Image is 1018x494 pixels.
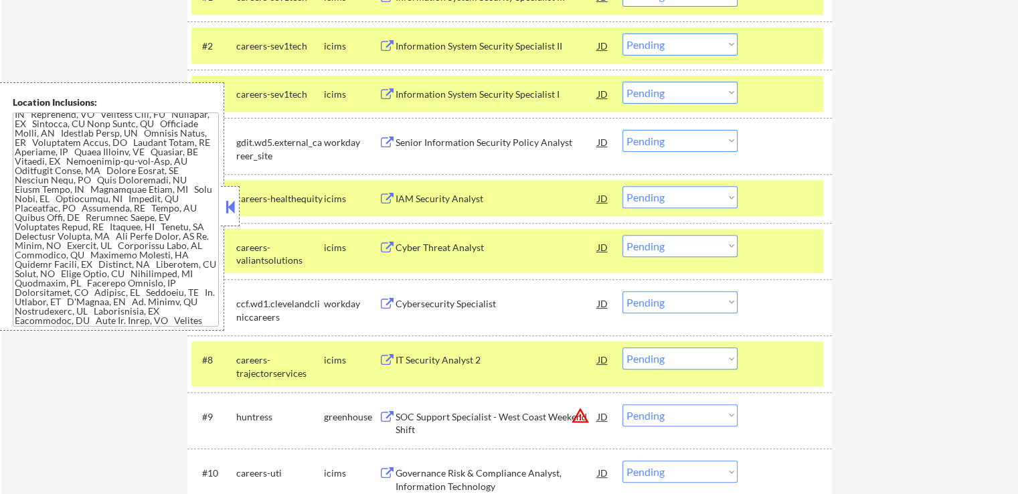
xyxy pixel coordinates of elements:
div: JD [596,186,610,210]
div: Governance Risk & Compliance Analyst, Information Technology [396,467,598,493]
div: SOC Support Specialist - West Coast Weekend Shift [396,410,598,436]
div: #8 [202,353,226,367]
div: careers-sev1tech [236,39,324,53]
div: huntress [236,410,324,424]
div: careers-uti [236,467,324,480]
div: #10 [202,467,226,480]
div: careers-sev1tech [236,88,324,101]
div: Cyber Threat Analyst [396,241,598,254]
div: IAM Security Analyst [396,192,598,205]
div: JD [596,404,610,428]
div: icims [324,39,379,53]
div: Information System Security Specialist I [396,88,598,101]
div: icims [324,192,379,205]
div: JD [596,33,610,58]
div: careers-healthequity [236,192,324,205]
div: JD [596,82,610,106]
div: #2 [202,39,226,53]
div: workday [324,297,379,311]
div: gdit.wd5.external_career_site [236,136,324,162]
div: Cybersecurity Specialist [396,297,598,311]
div: Information System Security Specialist II [396,39,598,53]
div: careers-valiantsolutions [236,241,324,267]
button: warning_amber [571,406,590,425]
div: #9 [202,410,226,424]
div: JD [596,130,610,154]
div: icims [324,353,379,367]
div: JD [596,461,610,485]
div: greenhouse [324,410,379,424]
div: careers-trajectorservices [236,353,324,380]
div: Senior Information Security Policy Analyst [396,136,598,149]
div: Location Inclusions: [13,96,219,109]
div: icims [324,88,379,101]
div: JD [596,347,610,372]
div: JD [596,235,610,259]
div: icims [324,241,379,254]
div: workday [324,136,379,149]
div: icims [324,467,379,480]
div: IT Security Analyst 2 [396,353,598,367]
div: JD [596,291,610,315]
div: ccf.wd1.clevelandcliniccareers [236,297,324,323]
